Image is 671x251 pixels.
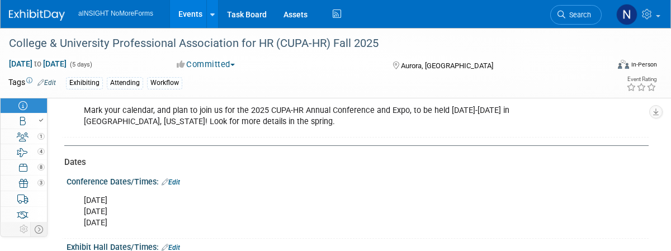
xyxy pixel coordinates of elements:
div: Dates [64,157,640,168]
span: [DATE] [DATE] [8,59,67,69]
div: Attending [107,77,143,89]
div: Conference Dates/Times: [67,173,649,188]
span: aINSIGHT NoMoreForms [78,10,153,17]
span: 8 [37,164,45,171]
a: 3 [1,176,47,191]
span: 4 [37,148,45,155]
a: 4 [1,144,47,159]
span: 3 [37,179,45,186]
div: College & University Professional Association for HR (CUPA-HR) Fall 2025 [5,34,594,54]
div: [DATE] [DATE] [DATE] [76,190,535,234]
td: Tags [8,77,56,89]
button: Committed [173,59,239,70]
a: 1 [1,129,47,144]
td: Toggle Event Tabs [31,222,48,236]
img: Nichole Brown [616,4,637,25]
td: Personalize Event Tab Strip [17,222,31,236]
span: Search [565,11,591,19]
a: Search [550,5,602,25]
span: to [32,59,43,68]
div: Workflow [147,77,182,89]
span: 1 [37,133,45,140]
div: Mark your calendar, and plan to join us for the 2025 CUPA-HR Annual Conference and Expo, to be he... [76,100,535,133]
a: 8 [1,160,47,175]
span: (5 days) [69,61,92,68]
img: ExhibitDay [9,10,65,21]
div: In-Person [631,60,657,69]
div: Exhibiting [66,77,103,89]
img: Format-Inperson.png [618,60,629,69]
div: Event Rating [626,77,656,82]
i: Booth reservation complete [39,118,43,122]
a: Edit [162,178,180,186]
div: Event Format [556,58,657,75]
span: Aurora, [GEOGRAPHIC_DATA] [401,61,493,70]
a: Edit [37,79,56,87]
